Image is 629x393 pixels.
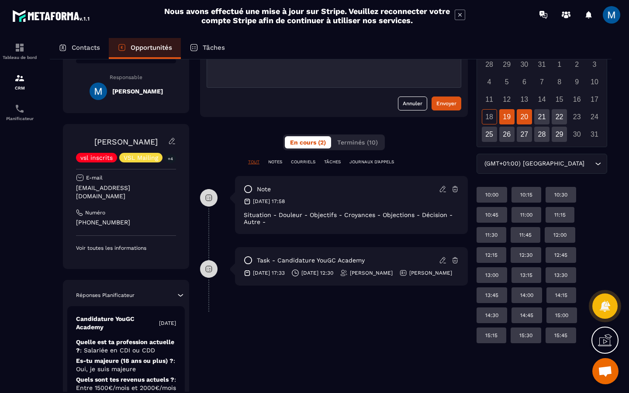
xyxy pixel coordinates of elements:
p: 10:45 [485,211,498,218]
p: 13:00 [485,272,498,279]
a: Opportunités [109,38,181,59]
p: [DATE] 12:30 [301,269,333,276]
p: Responsable [76,74,176,80]
p: Quelle est ta profession actuelle ? [76,338,176,355]
div: 13 [517,92,532,107]
p: 12:00 [553,231,567,238]
p: VSL Mailing [124,155,158,161]
span: : Salariée en CDI ou CDD [80,347,155,354]
div: 2 [569,57,584,72]
img: logo [12,8,91,24]
p: 12:15 [485,252,498,259]
div: 30 [569,127,584,142]
div: 28 [482,57,497,72]
p: task - Candidature YouGC Academy [257,256,365,265]
div: 23 [569,109,584,124]
p: 14:45 [520,312,533,319]
div: Situation - Douleur - Objectifs - Croyances - Objections - Décision - Autre - [244,211,459,225]
button: Terminés (10) [332,136,383,148]
div: 21 [534,109,550,124]
div: 10 [587,74,602,90]
p: E-mail [86,174,103,181]
p: Numéro [85,209,105,216]
p: Opportunités [131,44,172,52]
div: 19 [499,109,515,124]
p: 13:45 [485,292,498,299]
p: Quels sont tes revenus actuels ? [76,376,176,392]
p: 15:30 [519,332,532,339]
a: Contacts [50,38,109,59]
div: 9 [569,74,584,90]
div: 30 [517,57,532,72]
div: 4 [482,74,497,90]
div: 8 [552,74,567,90]
p: 13:30 [554,272,567,279]
input: Search for option [586,159,593,169]
div: Search for option [477,154,607,174]
button: Annuler [398,97,427,110]
p: 10:15 [520,191,532,198]
button: Envoyer [432,97,461,110]
p: Tâches [203,44,225,52]
p: CRM [2,86,37,90]
div: 5 [499,74,515,90]
p: 11:00 [520,211,532,218]
p: 12:45 [554,252,567,259]
p: JOURNAUX D'APPELS [349,159,394,165]
p: NOTES [268,159,282,165]
p: COURRIELS [291,159,315,165]
div: 12 [499,92,515,107]
p: TOUT [248,159,259,165]
div: 14 [534,92,550,107]
p: Planificateur [2,116,37,121]
div: 24 [587,109,602,124]
p: Contacts [72,44,100,52]
p: 15:15 [485,332,498,339]
p: 15:00 [555,312,568,319]
p: 10:00 [485,191,498,198]
p: [PERSON_NAME] [350,269,393,276]
img: formation [14,73,25,83]
p: Tableau de bord [2,55,37,60]
p: TÂCHES [324,159,341,165]
p: 10:30 [554,191,567,198]
p: [DATE] [159,320,176,327]
p: 11:15 [554,211,566,218]
div: 29 [552,127,567,142]
a: Ouvrir le chat [592,358,619,384]
p: [DATE] 17:58 [253,198,285,205]
div: 6 [517,74,532,90]
p: Réponses Planificateur [76,292,135,299]
span: En cours (2) [290,139,326,146]
div: 20 [517,109,532,124]
span: Terminés (10) [337,139,378,146]
p: note [257,185,271,193]
div: 1 [552,57,567,72]
div: 16 [569,92,584,107]
div: 28 [534,127,550,142]
p: Voir toutes les informations [76,245,176,252]
a: formationformationCRM [2,66,37,97]
span: (GMT+01:00) [GEOGRAPHIC_DATA] [482,159,586,169]
div: 18 [482,109,497,124]
div: 31 [534,57,550,72]
div: Calendar days [480,57,603,142]
a: schedulerschedulerPlanificateur [2,97,37,128]
p: Candidature YouGC Academy [76,315,159,331]
p: 13:15 [520,272,532,279]
p: [DATE] 17:33 [253,269,285,276]
p: vsl inscrits [80,155,113,161]
div: 3 [587,57,602,72]
div: 22 [552,109,567,124]
img: scheduler [14,103,25,114]
div: Envoyer [436,99,456,108]
button: En cours (2) [285,136,331,148]
p: [PERSON_NAME] [409,269,452,276]
h5: [PERSON_NAME] [112,88,163,95]
div: Calendar wrapper [480,39,603,142]
p: 14:15 [555,292,567,299]
a: Tâches [181,38,234,59]
p: +4 [165,154,176,163]
p: 15:45 [554,332,567,339]
div: 26 [499,127,515,142]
